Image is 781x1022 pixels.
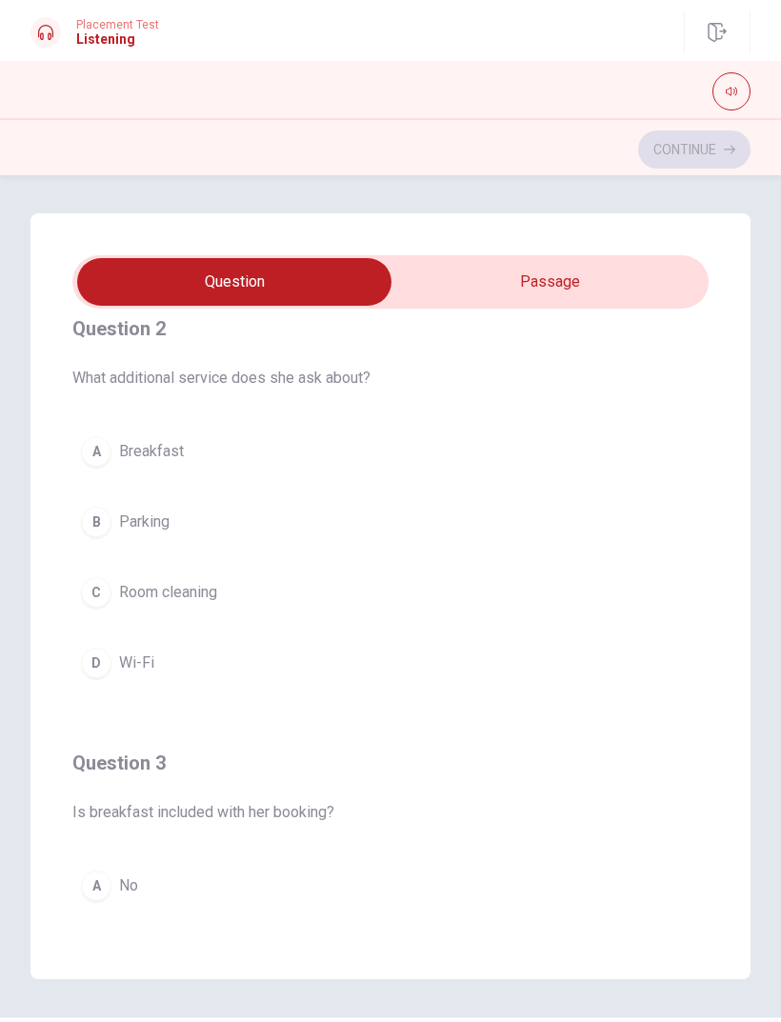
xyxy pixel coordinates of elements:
span: Is breakfast included with her booking? [72,801,709,824]
span: Wi-Fi [119,651,154,674]
span: Room cleaning [119,581,217,604]
h1: Listening [76,31,159,47]
span: Breakfast [119,440,184,463]
span: What additional service does she ask about? [72,367,709,390]
h4: Question 3 [72,748,709,778]
button: ANo [72,862,709,910]
div: A [81,436,111,467]
span: No [119,874,138,897]
button: DWi-Fi [72,639,709,687]
div: D [81,648,111,678]
button: CRoom cleaning [72,569,709,616]
span: Placement Test [76,18,159,31]
div: A [81,871,111,901]
button: BShe must pay extra [72,932,709,980]
span: Parking [119,511,170,533]
button: BParking [72,498,709,546]
button: ABreakfast [72,428,709,475]
div: C [81,577,111,608]
h4: Question 2 [72,313,709,344]
div: B [81,507,111,537]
